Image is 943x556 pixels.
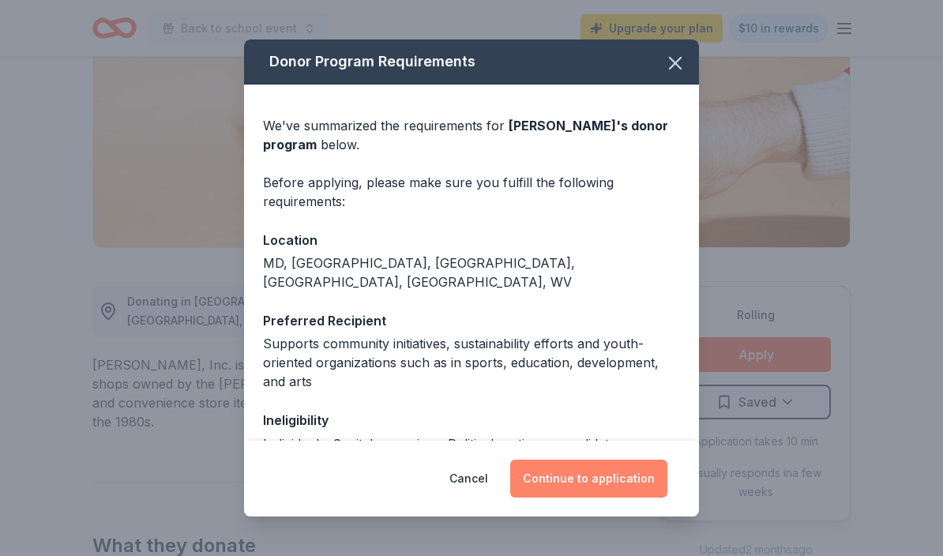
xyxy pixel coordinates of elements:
[263,334,680,391] div: Supports community initiatives, sustainability efforts and youth-oriented organizations such as i...
[263,310,680,331] div: Preferred Recipient
[263,173,680,211] div: Before applying, please make sure you fulfill the following requirements:
[263,254,680,291] div: MD, [GEOGRAPHIC_DATA], [GEOGRAPHIC_DATA], [GEOGRAPHIC_DATA], [GEOGRAPHIC_DATA], WV
[263,410,680,430] div: Ineligibility
[263,230,680,250] div: Location
[263,116,680,154] div: We've summarized the requirements for below.
[510,460,667,498] button: Continue to application
[449,460,488,498] button: Cancel
[263,434,680,453] div: Individuals; Capital campaigns; Political parties or candidates
[244,39,699,85] div: Donor Program Requirements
